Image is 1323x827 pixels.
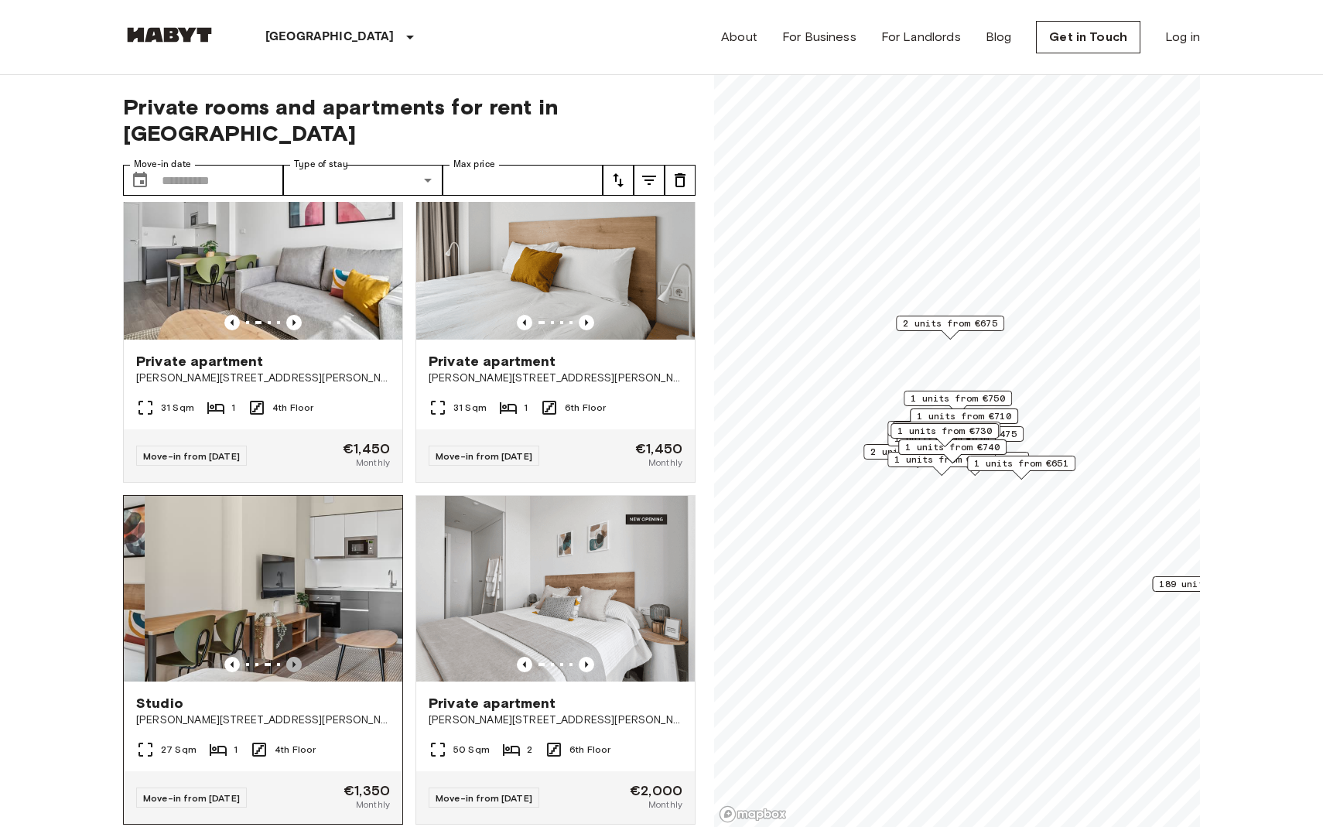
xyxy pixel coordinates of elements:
button: Previous image [224,657,240,672]
div: Map marker [910,408,1018,432]
span: 1 units from €740 [905,440,1000,454]
button: Previous image [579,315,594,330]
span: 6th Floor [569,743,610,757]
span: Move-in from [DATE] [143,450,240,462]
a: About [721,28,757,46]
div: Map marker [898,439,1007,463]
a: For Business [782,28,856,46]
span: Move-in from [DATE] [143,792,240,804]
span: €1,350 [344,784,390,798]
span: Private rooms and apartments for rent in [GEOGRAPHIC_DATA] [123,94,696,146]
a: Previous imagePrevious imagePrivate apartment[PERSON_NAME][STREET_ADDRESS][PERSON_NAME][PERSON_NA... [123,153,403,483]
span: [PERSON_NAME][STREET_ADDRESS][PERSON_NAME][PERSON_NAME] [136,371,390,386]
span: 50 Sqm [453,743,490,757]
span: [PERSON_NAME][STREET_ADDRESS][PERSON_NAME][PERSON_NAME] [429,371,682,386]
span: Private apartment [136,352,264,371]
button: Previous image [286,657,302,672]
button: Choose date [125,165,156,196]
label: Max price [453,158,495,171]
button: tune [634,165,665,196]
p: [GEOGRAPHIC_DATA] [265,28,395,46]
div: Map marker [863,444,972,468]
span: Private apartment [429,694,556,713]
span: 2 [527,743,532,757]
span: 4th Floor [275,743,316,757]
div: Map marker [896,316,1004,340]
span: 1 units from €730 [897,424,992,438]
span: €1,450 [635,442,682,456]
button: Previous image [517,315,532,330]
span: 1 [231,401,235,415]
span: 1 units from €630 [894,453,989,466]
span: 27 Sqm [161,743,197,757]
div: Map marker [887,452,996,476]
span: [PERSON_NAME][STREET_ADDRESS][PERSON_NAME][PERSON_NAME] [136,713,390,728]
span: 1 units from €651 [974,456,1068,470]
a: Get in Touch [1036,21,1140,53]
label: Type of stay [294,158,348,171]
span: Studio [136,694,183,713]
span: 1 units from €710 [917,409,1011,423]
img: Marketing picture of unit ES-15-102-623-001 [416,496,695,682]
button: Previous image [286,315,302,330]
span: Move-in from [DATE] [436,450,532,462]
span: 31 Sqm [453,401,487,415]
a: For Landlords [881,28,961,46]
label: Move-in date [134,158,191,171]
div: Map marker [1152,576,1277,600]
span: 1 units from €750 [911,391,1005,405]
div: Map marker [904,391,1012,415]
span: Monthly [648,798,682,812]
span: 1 units from €515 [899,422,993,436]
div: Map marker [891,423,999,447]
span: 31 Sqm [161,401,194,415]
a: Log in [1165,28,1200,46]
span: 6th Floor [565,401,606,415]
span: €1,450 [343,442,390,456]
a: Marketing picture of unit ES-15-102-628-001Previous imagePrevious imagePrivate apartment[PERSON_N... [415,153,696,483]
img: Habyt [123,27,216,43]
span: 1 [234,743,238,757]
button: Previous image [579,657,594,672]
button: tune [665,165,696,196]
div: Map marker [967,456,1075,480]
img: Marketing picture of unit ES-15-102-410-001 [124,154,402,340]
img: Marketing picture of unit ES-15-102-424-001 [145,496,423,682]
span: 3 units from €475 [922,427,1017,441]
span: Move-in from [DATE] [436,792,532,804]
span: Monthly [356,456,390,470]
span: 1 [524,401,528,415]
a: Previous imagePrevious imageStudio[PERSON_NAME][STREET_ADDRESS][PERSON_NAME][PERSON_NAME]27 Sqm14... [123,495,403,825]
img: Marketing picture of unit ES-15-102-628-001 [416,154,695,340]
span: Monthly [648,456,682,470]
span: €2,000 [630,784,682,798]
a: Blog [986,28,1012,46]
div: Map marker [887,421,996,445]
span: 4th Floor [272,401,313,415]
span: Monthly [356,798,390,812]
span: 2 units from €675 [903,316,997,330]
button: Previous image [224,315,240,330]
a: Mapbox logo [719,805,787,823]
a: Marketing picture of unit ES-15-102-623-001Previous imagePrevious imagePrivate apartment[PERSON_N... [415,495,696,825]
button: tune [603,165,634,196]
span: 189 units from €1200 [1159,577,1270,591]
button: Previous image [517,657,532,672]
div: Map marker [892,422,1000,446]
span: 2 units from €560 [870,445,965,459]
span: Private apartment [429,352,556,371]
span: [PERSON_NAME][STREET_ADDRESS][PERSON_NAME][PERSON_NAME] [429,713,682,728]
